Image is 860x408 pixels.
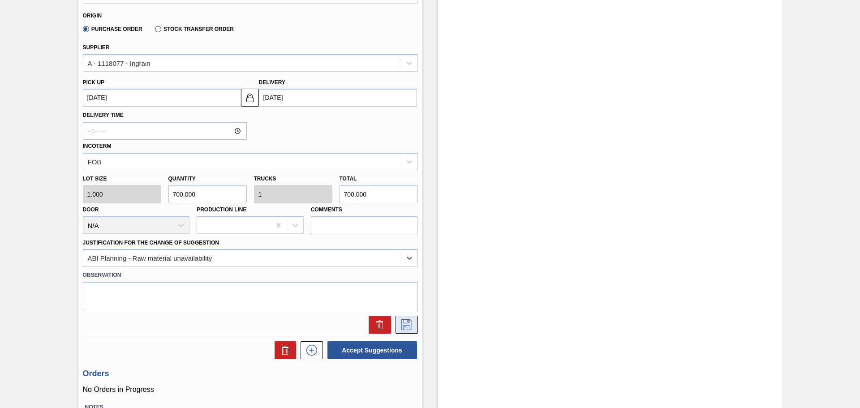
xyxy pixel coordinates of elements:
[83,26,142,32] label: Purchase Order
[83,109,247,122] label: Delivery Time
[340,176,357,182] label: Total
[241,89,259,107] button: locked
[83,206,99,213] label: Door
[245,92,255,103] img: locked
[259,89,417,107] input: mm/dd/yyyy
[88,254,212,262] div: ABI Planning - Raw material unavailability
[364,316,391,334] div: Delete Suggestion
[270,341,296,359] div: Delete Suggestions
[83,143,112,149] label: Incoterm
[168,176,196,182] label: Quantity
[254,176,276,182] label: Trucks
[83,269,418,282] label: Observation
[83,386,418,394] p: No Orders in Progress
[327,341,417,359] button: Accept Suggestions
[259,79,286,86] label: Delivery
[197,206,246,213] label: Production Line
[391,316,418,334] div: Save Suggestion
[83,89,241,107] input: mm/dd/yyyy
[88,158,102,165] div: FOB
[88,59,150,67] div: A - 1118077 - Ingrain
[83,369,418,378] h3: Orders
[323,340,418,360] div: Accept Suggestions
[83,172,161,185] label: Lot size
[83,13,102,19] label: Origin
[296,341,323,359] div: New suggestion
[311,203,418,216] label: Comments
[83,240,219,246] label: Justification for the Change of Suggestion
[155,26,234,32] label: Stock Transfer Order
[83,44,110,51] label: Supplier
[83,79,105,86] label: Pick up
